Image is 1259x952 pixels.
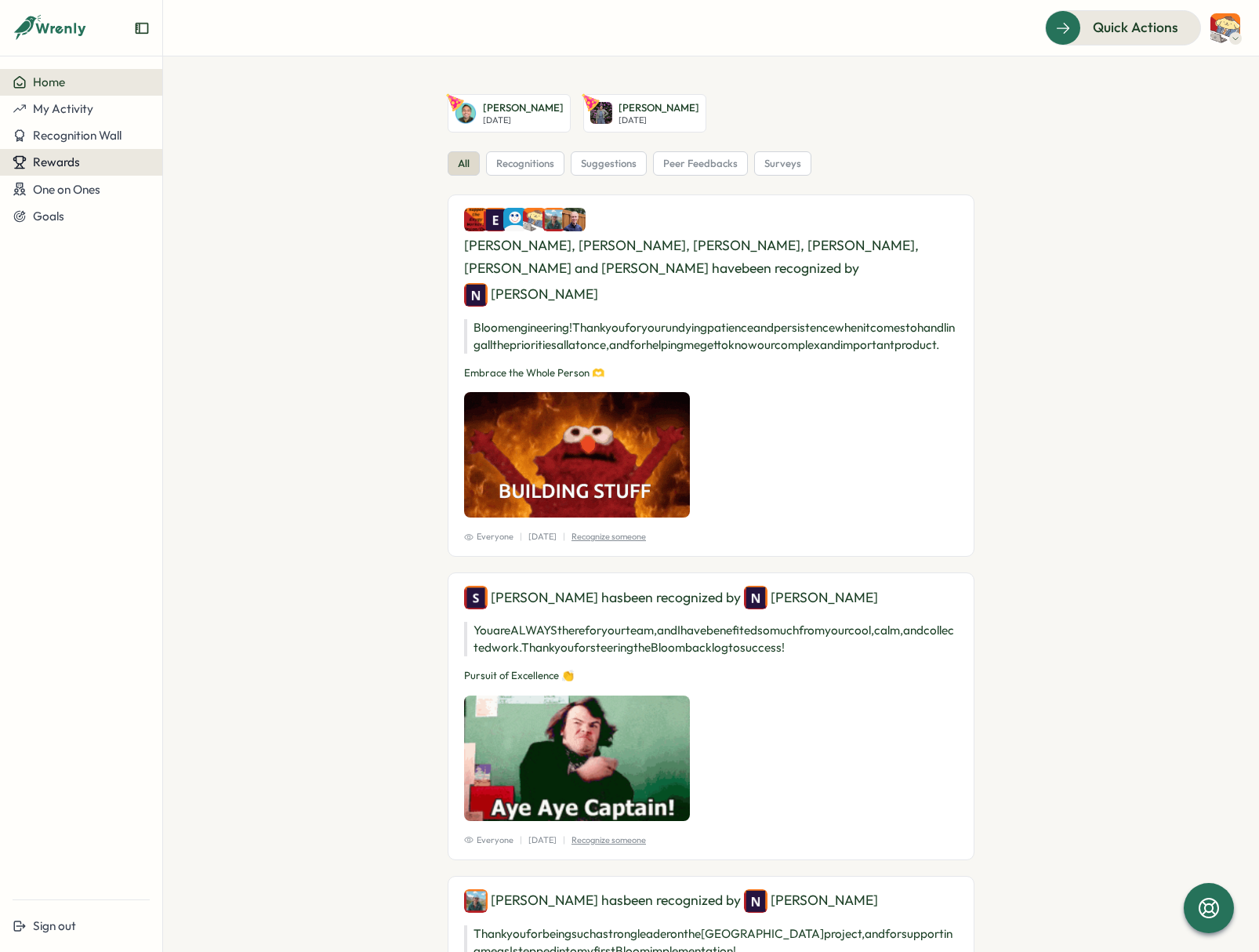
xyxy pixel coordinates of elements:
[1045,10,1201,45] button: Quick Actions
[563,834,565,847] p: |
[744,586,767,609] img: Nick Norena
[464,530,513,543] span: Everyone
[33,209,64,223] span: Goals
[33,128,122,143] span: Recognition Wall
[33,182,100,197] span: One on Ones
[464,586,488,609] img: Sarah Lazarich
[542,208,566,231] img: Emily Jablonski
[464,889,488,913] img: Emily Jablonski
[464,208,958,306] div: [PERSON_NAME], [PERSON_NAME], [PERSON_NAME], [PERSON_NAME], [PERSON_NAME] and [PERSON_NAME] have ...
[455,102,477,124] img: Miguel Zeballos-Vargas
[464,208,488,231] img: Colin Buyck
[464,586,958,609] div: [PERSON_NAME] has been recognized by
[33,154,80,169] span: Rewards
[483,115,564,125] p: [DATE]
[33,74,65,89] span: Home
[520,834,522,847] p: |
[583,94,706,133] a: Deepika Ramachandran[PERSON_NAME][DATE]
[528,834,557,847] p: [DATE]
[464,622,958,656] p: You are ALWAYS there for your team, and I have benefited so much from your cool, calm, and collec...
[448,94,571,133] a: Miguel Zeballos-Vargas[PERSON_NAME][DATE]
[503,208,527,231] img: Sarah Keller
[33,101,93,116] span: My Activity
[458,157,470,171] span: all
[571,530,646,543] p: Recognize someone
[581,157,637,171] span: suggestions
[744,889,878,913] div: [PERSON_NAME]
[484,208,507,231] img: Eric McGarry
[590,102,612,124] img: Deepika Ramachandran
[663,157,738,171] span: peer feedbacks
[562,208,586,231] img: Morgan Ludtke
[520,530,522,543] p: |
[464,669,958,683] p: Pursuit of Excellence 👏
[483,101,564,115] p: [PERSON_NAME]
[619,101,699,115] p: [PERSON_NAME]
[1210,13,1240,43] img: Yazeed Loonat
[134,20,150,36] button: Expand sidebar
[464,366,958,380] p: Embrace the Whole Person 🫶
[33,918,76,933] span: Sign out
[464,834,513,847] span: Everyone
[523,208,546,231] img: Yazeed Loonat
[464,319,958,354] p: Bloom engineering! Thank you for your undying patience and persistence when it comes to handling ...
[619,115,699,125] p: [DATE]
[571,834,646,847] p: Recognize someone
[563,530,565,543] p: |
[528,530,557,543] p: [DATE]
[1093,17,1178,38] span: Quick Actions
[464,392,690,518] img: Recognition Image
[744,586,878,609] div: [PERSON_NAME]
[464,889,958,913] div: [PERSON_NAME] has been recognized by
[744,889,767,913] img: Nick Norena
[464,283,488,307] img: Nick Norena
[764,157,801,171] span: surveys
[464,283,598,307] div: [PERSON_NAME]
[464,696,690,821] img: Recognition Image
[496,157,554,171] span: recognitions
